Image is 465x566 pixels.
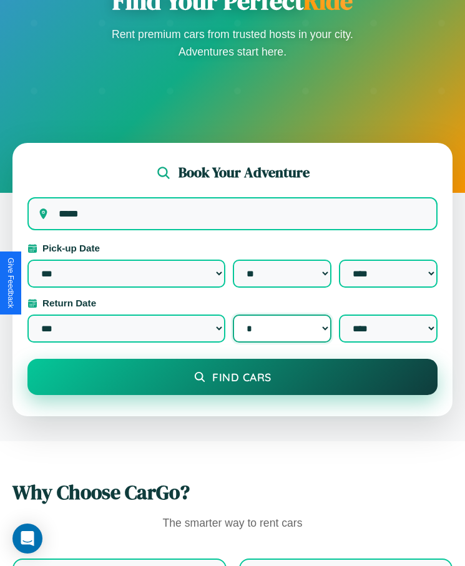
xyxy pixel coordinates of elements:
div: Give Feedback [6,258,15,308]
div: Open Intercom Messenger [12,524,42,554]
label: Pick-up Date [27,243,438,253]
p: Rent premium cars from trusted hosts in your city. Adventures start here. [108,26,358,61]
p: The smarter way to rent cars [12,514,453,534]
h2: Book Your Adventure [179,163,310,182]
button: Find Cars [27,359,438,395]
h2: Why Choose CarGo? [12,479,453,506]
label: Return Date [27,298,438,308]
